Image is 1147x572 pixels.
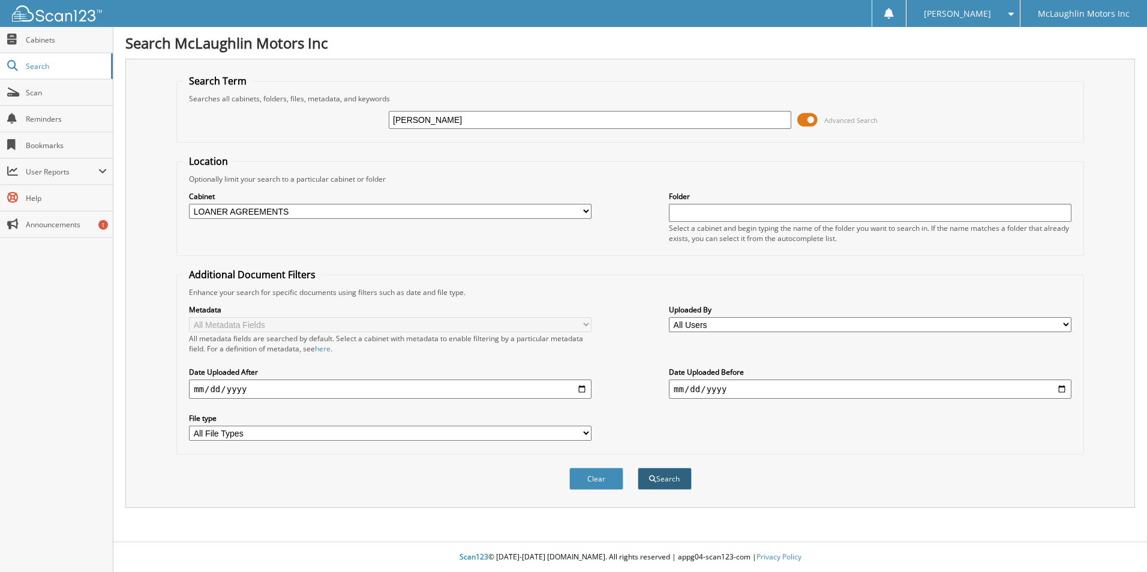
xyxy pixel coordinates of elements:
div: All metadata fields are searched by default. Select a cabinet with metadata to enable filtering b... [189,333,591,354]
button: Search [638,468,692,490]
span: Cabinets [26,35,107,45]
button: Clear [569,468,623,490]
span: Bookmarks [26,140,107,150]
a: here [315,344,331,354]
legend: Location [183,155,234,168]
div: 1 [98,220,108,230]
span: Search [26,61,105,71]
span: Reminders [26,114,107,124]
span: Help [26,193,107,203]
label: File type [189,413,591,423]
span: Announcements [26,219,107,230]
div: Enhance your search for specific documents using filters such as date and file type. [183,287,1077,297]
span: McLaughlin Motors Inc [1038,10,1130,17]
span: Scan123 [460,552,488,562]
input: end [669,380,1071,399]
span: [PERSON_NAME] [924,10,991,17]
div: Searches all cabinets, folders, files, metadata, and keywords [183,94,1077,104]
label: Date Uploaded Before [669,367,1071,377]
div: Optionally limit your search to a particular cabinet or folder [183,174,1077,184]
legend: Additional Document Filters [183,268,322,281]
a: Privacy Policy [756,552,801,562]
img: scan123-logo-white.svg [12,5,102,22]
label: Date Uploaded After [189,367,591,377]
input: start [189,380,591,399]
div: Select a cabinet and begin typing the name of the folder you want to search in. If the name match... [669,223,1071,243]
label: Metadata [189,305,591,315]
span: User Reports [26,167,98,177]
label: Folder [669,191,1071,201]
legend: Search Term [183,74,253,88]
iframe: Chat Widget [1087,514,1147,572]
label: Cabinet [189,191,591,201]
h1: Search McLaughlin Motors Inc [125,33,1135,53]
span: Advanced Search [824,116,878,125]
label: Uploaded By [669,305,1071,315]
div: © [DATE]-[DATE] [DOMAIN_NAME]. All rights reserved | appg04-scan123-com | [113,543,1147,572]
span: Scan [26,88,107,98]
